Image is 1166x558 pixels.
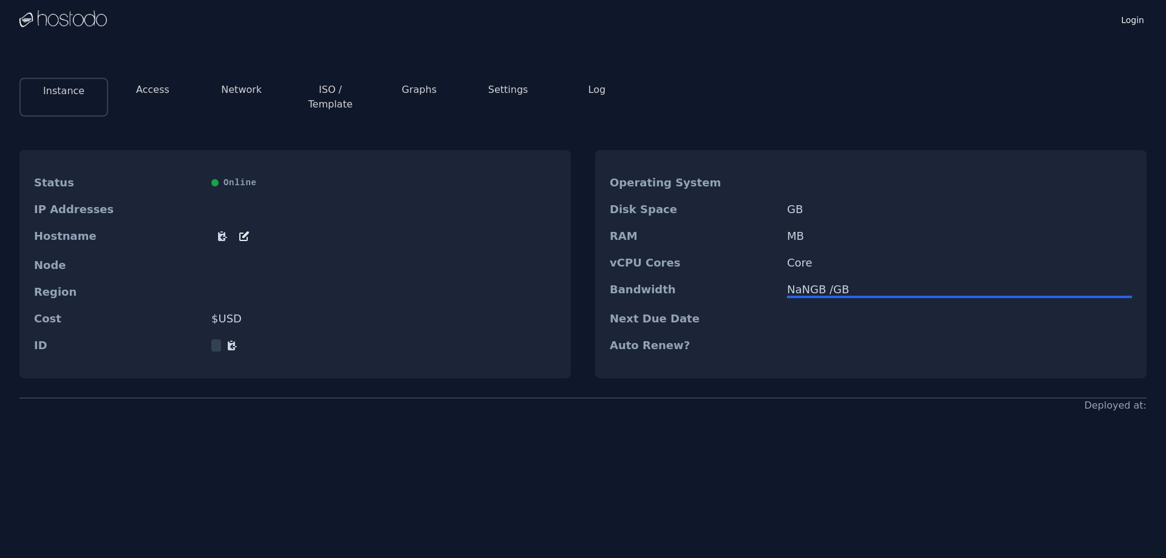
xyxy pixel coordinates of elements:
dt: Bandwidth [610,284,777,298]
dt: RAM [610,230,777,242]
button: Graphs [402,83,437,97]
dt: Next Due Date [610,313,777,325]
a: Login [1119,12,1147,26]
button: Settings [488,83,528,97]
button: Instance [43,84,84,98]
button: ISO / Template [296,83,365,112]
div: Deployed at: [1084,398,1147,413]
dd: Core [787,257,1132,269]
button: Log [588,83,606,97]
div: NaN GB / GB [787,284,1132,296]
dd: $ USD [211,313,556,325]
dt: Region [34,286,202,298]
dt: IP Addresses [34,203,202,216]
dt: Hostname [34,230,202,245]
dt: Node [34,259,202,271]
button: Access [136,83,169,97]
dt: Operating System [610,177,777,189]
button: Network [221,83,262,97]
dt: Auto Renew? [610,339,777,352]
dt: ID [34,339,202,352]
dt: Status [34,177,202,189]
img: Logo [19,10,107,29]
dt: Disk Space [610,203,777,216]
dt: vCPU Cores [610,257,777,269]
div: Online [211,177,556,189]
dd: GB [787,203,1132,216]
dt: Cost [34,313,202,325]
dd: MB [787,230,1132,242]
